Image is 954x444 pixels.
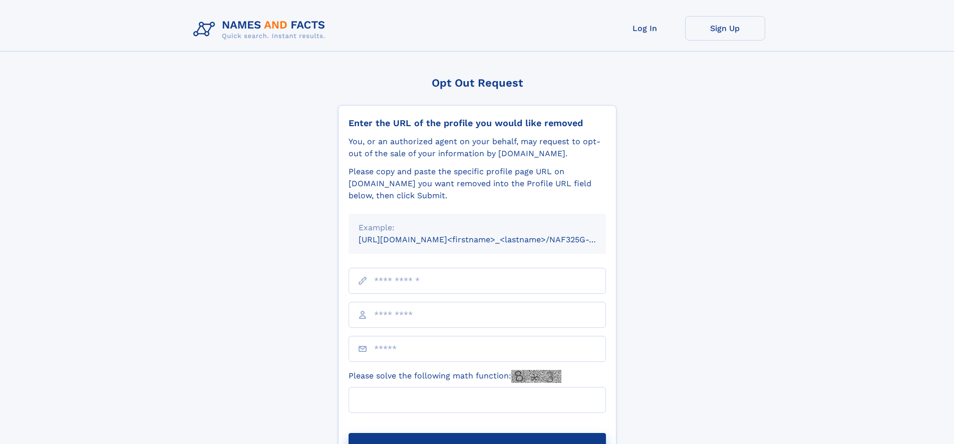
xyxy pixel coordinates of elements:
[605,16,685,41] a: Log In
[685,16,765,41] a: Sign Up
[349,118,606,129] div: Enter the URL of the profile you would like removed
[349,370,561,383] label: Please solve the following math function:
[349,166,606,202] div: Please copy and paste the specific profile page URL on [DOMAIN_NAME] you want removed into the Pr...
[359,222,596,234] div: Example:
[359,235,625,244] small: [URL][DOMAIN_NAME]<firstname>_<lastname>/NAF325G-xxxxxxxx
[189,16,334,43] img: Logo Names and Facts
[338,77,616,89] div: Opt Out Request
[349,136,606,160] div: You, or an authorized agent on your behalf, may request to opt-out of the sale of your informatio...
